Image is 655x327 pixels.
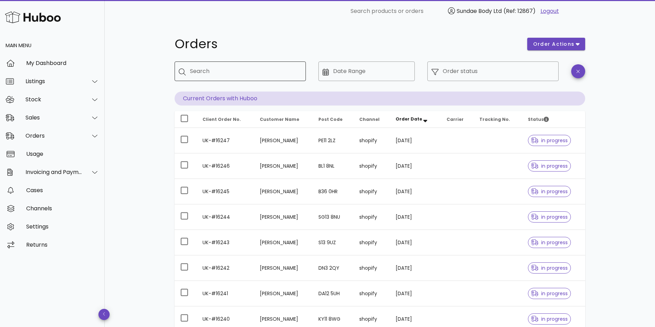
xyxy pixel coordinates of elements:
[313,179,354,204] td: B36 0HR
[197,128,254,153] td: UK-#16247
[313,153,354,179] td: BL1 8NL
[354,230,390,255] td: shopify
[479,116,510,122] span: Tracking No.
[25,132,82,139] div: Orders
[522,111,585,128] th: Status
[396,116,422,122] span: Order Date
[26,241,99,248] div: Returns
[531,266,568,270] span: in progress
[25,169,82,175] div: Invoicing and Payments
[447,116,464,122] span: Carrier
[26,151,99,157] div: Usage
[313,128,354,153] td: PE11 2LZ
[26,187,99,194] div: Cases
[531,317,568,321] span: in progress
[197,255,254,281] td: UK-#16242
[540,7,559,15] a: Logout
[390,204,441,230] td: [DATE]
[175,38,519,50] h1: Orders
[390,281,441,306] td: [DATE]
[25,78,82,85] div: Listings
[503,7,536,15] span: (Ref: 12867)
[254,281,313,306] td: [PERSON_NAME]
[390,128,441,153] td: [DATE]
[254,128,313,153] td: [PERSON_NAME]
[313,230,354,255] td: S13 9UZ
[531,138,568,143] span: in progress
[533,41,575,48] span: order actions
[354,204,390,230] td: shopify
[390,230,441,255] td: [DATE]
[254,111,313,128] th: Customer Name
[25,96,82,103] div: Stock
[203,116,241,122] span: Client Order No.
[354,128,390,153] td: shopify
[254,179,313,204] td: [PERSON_NAME]
[390,179,441,204] td: [DATE]
[354,153,390,179] td: shopify
[390,255,441,281] td: [DATE]
[197,204,254,230] td: UK-#16244
[254,230,313,255] td: [PERSON_NAME]
[390,111,441,128] th: Order Date: Sorted descending. Activate to remove sorting.
[457,7,502,15] span: Sundae Body Ltd
[313,204,354,230] td: SG13 8NU
[254,204,313,230] td: [PERSON_NAME]
[313,111,354,128] th: Post Code
[197,153,254,179] td: UK-#16246
[354,179,390,204] td: shopify
[354,281,390,306] td: shopify
[528,116,549,122] span: Status
[26,60,99,66] div: My Dashboard
[531,240,568,245] span: in progress
[313,281,354,306] td: DA12 5UH
[313,255,354,281] td: DN3 2QY
[175,92,585,106] p: Current Orders with Huboo
[531,291,568,296] span: in progress
[5,10,61,25] img: Huboo Logo
[197,281,254,306] td: UK-#16241
[527,38,585,50] button: order actions
[197,230,254,255] td: UK-#16243
[318,116,343,122] span: Post Code
[25,114,82,121] div: Sales
[197,179,254,204] td: UK-#16245
[531,189,568,194] span: in progress
[254,153,313,179] td: [PERSON_NAME]
[197,111,254,128] th: Client Order No.
[474,111,522,128] th: Tracking No.
[531,215,568,219] span: in progress
[531,163,568,168] span: in progress
[260,116,299,122] span: Customer Name
[354,111,390,128] th: Channel
[26,205,99,212] div: Channels
[390,153,441,179] td: [DATE]
[254,255,313,281] td: [PERSON_NAME]
[26,223,99,230] div: Settings
[354,255,390,281] td: shopify
[441,111,474,128] th: Carrier
[359,116,380,122] span: Channel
